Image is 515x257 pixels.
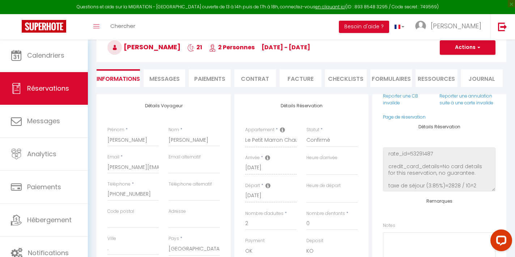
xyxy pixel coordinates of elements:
li: FORMULAIRES [370,69,412,87]
label: Heure d'arrivée [306,154,337,161]
img: Super Booking [22,20,66,33]
li: CHECKLISTS [325,69,367,87]
a: Reporter une annulation suite à une carte invalide [439,93,493,106]
label: Payment [245,237,265,244]
button: Actions [440,40,495,55]
button: Besoin d'aide ? [339,21,389,33]
span: 21 [187,43,202,51]
label: Prénom [107,127,124,133]
h4: Détails Réservation [245,103,358,108]
label: Ville [107,235,116,242]
span: Calendriers [27,51,64,60]
label: Téléphone alternatif [169,181,212,188]
li: Paiements [189,69,230,87]
h4: Remarques [383,199,495,204]
span: Messages [149,75,180,83]
span: [PERSON_NAME] [431,21,481,30]
span: Hébergement [27,215,72,224]
label: Code postal [107,208,134,215]
span: Messages [27,116,60,125]
a: ... [PERSON_NAME] [410,14,490,40]
label: Statut [306,127,319,133]
li: Informations [97,69,140,87]
label: Départ [245,182,260,189]
label: Deposit [306,237,323,244]
label: Email [107,154,119,161]
label: Nom [169,127,179,133]
span: 2 Personnes [209,43,255,51]
li: Contrat [234,69,276,87]
span: Paiements [27,182,61,191]
img: logout [498,22,507,31]
label: Email alternatif [169,154,201,161]
h4: Détails Voyageur [107,103,220,108]
label: Appartement [245,127,274,133]
a: Reporter une CB invalide [383,93,418,106]
span: Analytics [27,149,56,158]
label: Téléphone [107,181,131,188]
span: [PERSON_NAME] [107,42,180,51]
li: Facture [280,69,321,87]
span: [DATE] - [DATE] [261,43,310,51]
label: Pays [169,235,179,242]
label: Adresse [169,208,186,215]
span: Chercher [110,22,135,30]
span: Réservations [27,84,69,93]
a: en cliquant ici [315,4,345,10]
a: Page de réservation [383,114,426,120]
iframe: LiveChat chat widget [485,227,515,257]
label: Heure de départ [306,182,341,189]
img: ... [415,21,426,32]
label: Notes [383,222,395,229]
label: Arrivée [245,154,260,161]
li: Ressources [416,69,457,87]
h4: Détails Réservation [383,124,495,129]
a: Chercher [105,14,141,40]
label: Nombre d'enfants [306,210,345,217]
label: Nombre d'adultes [245,210,284,217]
li: Journal [461,69,503,87]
